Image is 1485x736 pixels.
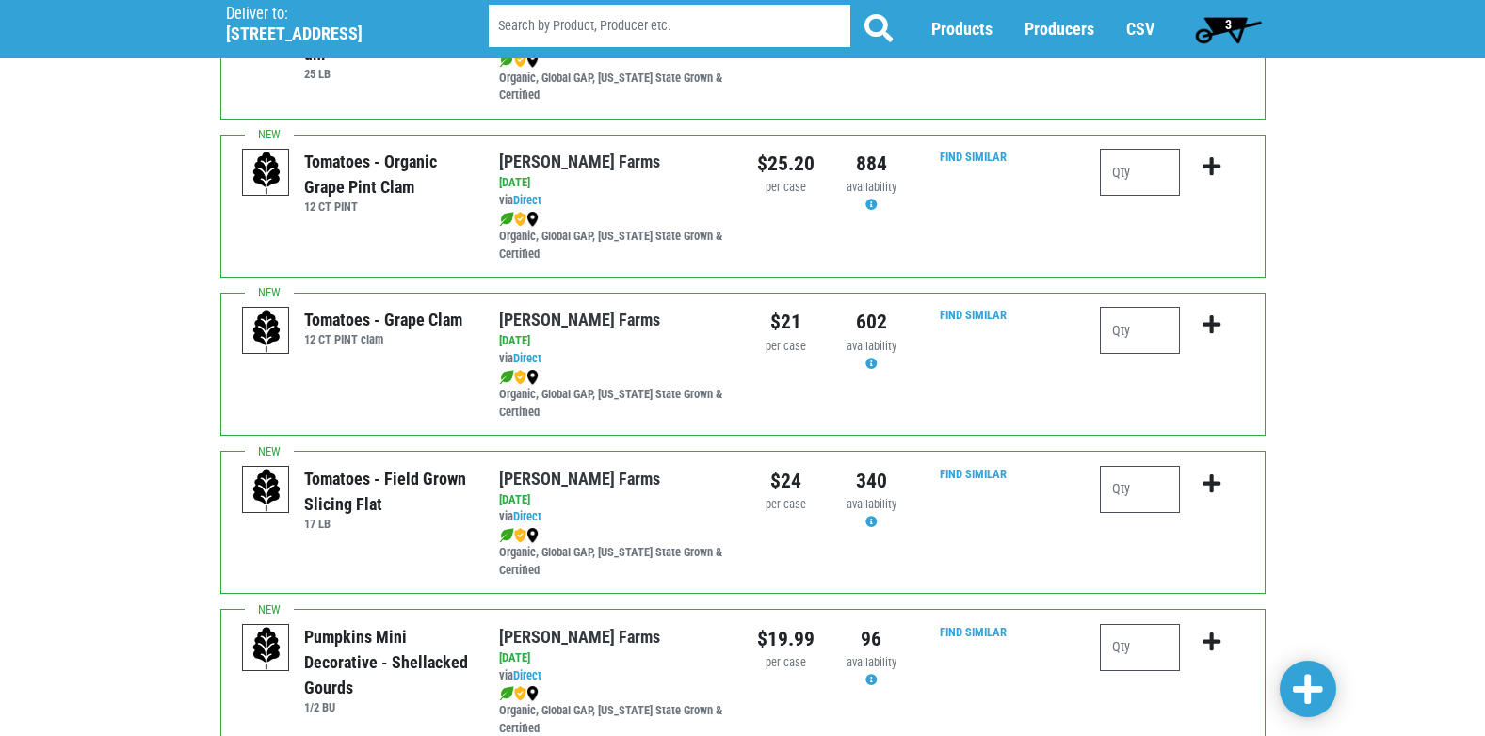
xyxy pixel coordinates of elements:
[499,310,660,329] a: [PERSON_NAME] Farms
[499,469,660,488] a: [PERSON_NAME] Farms
[499,526,728,580] div: Organic, Global GAP, [US_STATE] State Grown & Certified
[499,627,660,647] a: [PERSON_NAME] Farms
[847,497,896,511] span: availability
[499,667,728,685] div: via
[499,53,514,68] img: leaf-e5c59151409436ccce96b2ca1b28e03c.png
[1100,149,1180,196] input: Qty
[489,6,850,48] input: Search by Product, Producer etc.
[757,338,815,356] div: per case
[1025,20,1094,40] a: Producers
[526,53,539,68] img: map_marker-0e94453035b3232a4d21701695807de9.png
[940,150,1007,164] a: Find Similar
[940,467,1007,481] a: Find Similar
[1225,17,1232,32] span: 3
[843,466,900,496] div: 340
[1100,624,1180,671] input: Qty
[304,307,462,332] div: Tomatoes - Grape Clam
[499,332,728,350] div: [DATE]
[757,179,815,197] div: per case
[1126,20,1154,40] a: CSV
[847,655,896,669] span: availability
[757,496,815,514] div: per case
[513,193,541,207] a: Direct
[940,308,1007,322] a: Find Similar
[757,307,815,337] div: $21
[304,624,471,700] div: Pumpkins Mini Decorative - Shellacked Gourds
[499,649,728,667] div: [DATE]
[499,152,660,171] a: [PERSON_NAME] Farms
[226,5,441,24] p: Deliver to:
[1186,10,1270,48] a: 3
[757,466,815,496] div: $24
[499,210,728,264] div: Organic, Global GAP, [US_STATE] State Grown & Certified
[843,624,900,654] div: 96
[499,686,514,701] img: leaf-e5c59151409436ccce96b2ca1b28e03c.png
[304,332,462,346] h6: 12 CT PINT clam
[526,528,539,543] img: map_marker-0e94453035b3232a4d21701695807de9.png
[1100,466,1180,513] input: Qty
[499,508,728,526] div: via
[513,351,541,365] a: Direct
[513,509,541,523] a: Direct
[499,350,728,368] div: via
[499,528,514,543] img: leaf-e5c59151409436ccce96b2ca1b28e03c.png
[526,370,539,385] img: map_marker-0e94453035b3232a4d21701695807de9.png
[1100,307,1180,354] input: Qty
[514,212,526,227] img: safety-e55c860ca8c00a9c171001a62a92dabd.png
[843,307,900,337] div: 602
[226,24,441,44] h5: [STREET_ADDRESS]
[513,668,541,682] a: Direct
[499,368,728,422] div: Organic, Global GAP, [US_STATE] State Grown & Certified
[499,174,728,192] div: [DATE]
[304,200,471,214] h6: 12 CT PINT
[304,700,471,714] h6: 1/2 BU
[514,528,526,543] img: safety-e55c860ca8c00a9c171001a62a92dabd.png
[757,654,815,672] div: per case
[940,625,1007,639] a: Find Similar
[847,339,896,353] span: availability
[931,20,993,40] a: Products
[526,212,539,227] img: map_marker-0e94453035b3232a4d21701695807de9.png
[514,53,526,68] img: safety-e55c860ca8c00a9c171001a62a92dabd.png
[304,517,471,531] h6: 17 LB
[514,370,526,385] img: safety-e55c860ca8c00a9c171001a62a92dabd.png
[757,624,815,654] div: $19.99
[843,149,900,179] div: 884
[304,149,471,200] div: Tomatoes - Organic Grape Pint Clam
[499,212,514,227] img: leaf-e5c59151409436ccce96b2ca1b28e03c.png
[499,370,514,385] img: leaf-e5c59151409436ccce96b2ca1b28e03c.png
[243,467,290,514] img: placeholder-variety-43d6402dacf2d531de610a020419775a.svg
[304,67,471,81] h6: 25 LB
[514,686,526,701] img: safety-e55c860ca8c00a9c171001a62a92dabd.png
[304,466,471,517] div: Tomatoes - Field Grown Slicing Flat
[757,149,815,179] div: $25.20
[243,308,290,355] img: placeholder-variety-43d6402dacf2d531de610a020419775a.svg
[499,52,728,105] div: Organic, Global GAP, [US_STATE] State Grown & Certified
[499,192,728,210] div: via
[847,180,896,194] span: availability
[243,150,290,197] img: placeholder-variety-43d6402dacf2d531de610a020419775a.svg
[526,686,539,701] img: map_marker-0e94453035b3232a4d21701695807de9.png
[243,625,290,672] img: placeholder-variety-43d6402dacf2d531de610a020419775a.svg
[499,491,728,509] div: [DATE]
